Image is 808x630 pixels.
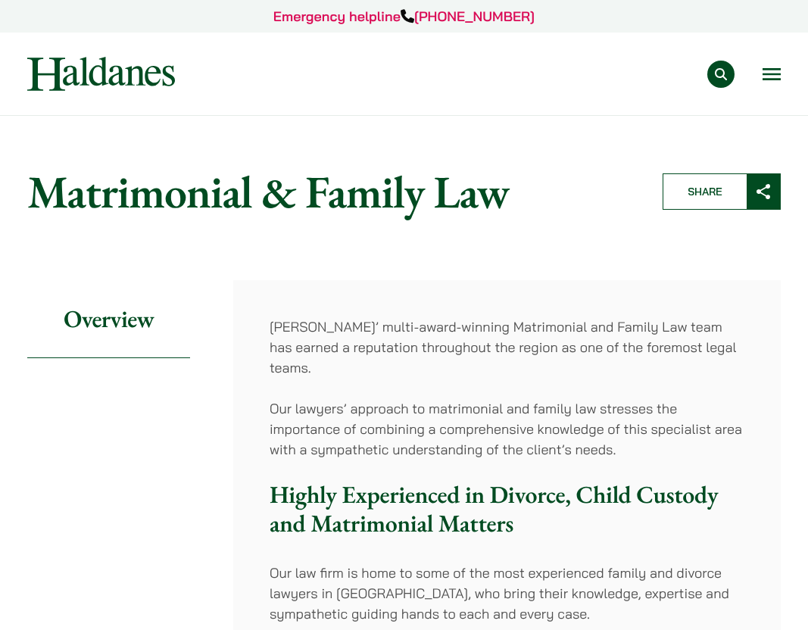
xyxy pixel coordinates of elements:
h1: Matrimonial & Family Law [27,164,637,219]
button: Share [663,173,781,210]
p: Our lawyers’ approach to matrimonial and family law stresses the importance of combining a compre... [270,398,744,460]
a: Emergency helpline[PHONE_NUMBER] [273,8,535,25]
p: [PERSON_NAME]’ multi-award-winning Matrimonial and Family Law team has earned a reputation throug... [270,317,744,378]
button: Open menu [763,68,781,80]
button: Search [707,61,735,88]
h2: Overview [27,280,190,358]
span: Share [663,174,747,209]
p: Our law firm is home to some of the most experienced family and divorce lawyers in [GEOGRAPHIC_DA... [270,563,744,624]
h3: Highly Experienced in Divorce, Child Custody and Matrimonial Matters [270,480,744,538]
img: Logo of Haldanes [27,57,175,91]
